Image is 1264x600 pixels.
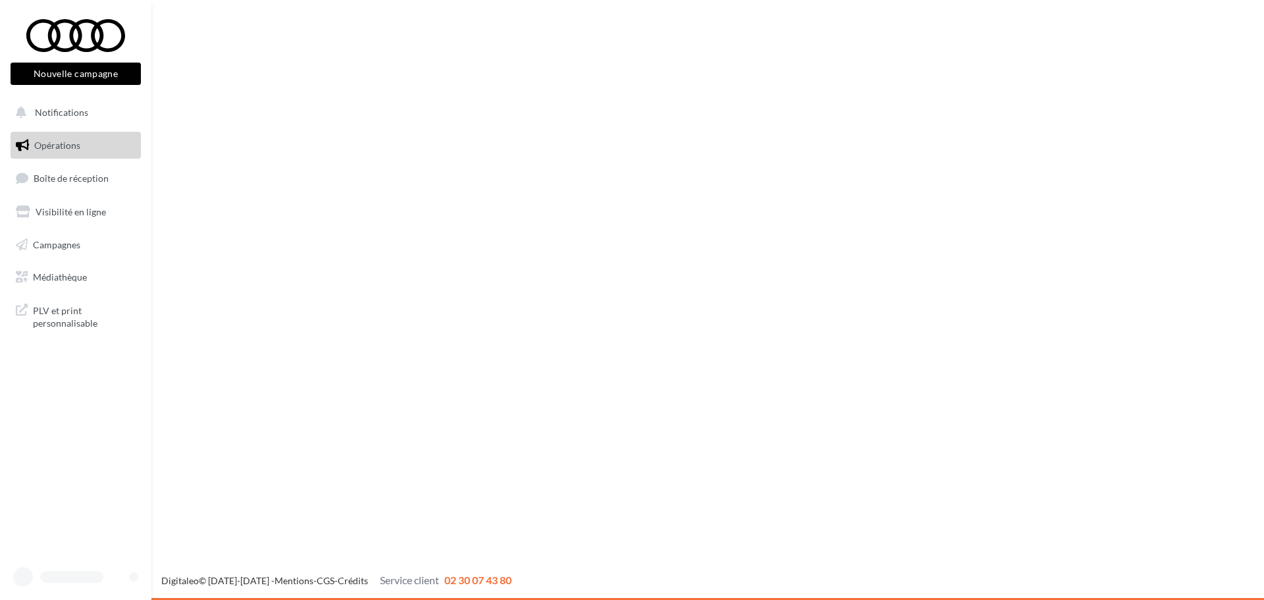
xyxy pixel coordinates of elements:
span: 02 30 07 43 80 [444,574,512,586]
a: Digitaleo [161,575,199,586]
a: Crédits [338,575,368,586]
span: Campagnes [33,238,80,250]
button: Notifications [8,99,138,126]
a: Visibilité en ligne [8,198,144,226]
span: Boîte de réception [34,173,109,184]
a: PLV et print personnalisable [8,296,144,335]
span: Opérations [34,140,80,151]
a: CGS [317,575,334,586]
span: Médiathèque [33,271,87,283]
span: © [DATE]-[DATE] - - - [161,575,512,586]
a: Campagnes [8,231,144,259]
a: Opérations [8,132,144,159]
span: Notifications [35,107,88,118]
a: Boîte de réception [8,164,144,192]
span: Visibilité en ligne [36,206,106,217]
a: Mentions [275,575,313,586]
span: PLV et print personnalisable [33,302,136,330]
a: Médiathèque [8,263,144,291]
span: Service client [380,574,439,586]
button: Nouvelle campagne [11,63,141,85]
